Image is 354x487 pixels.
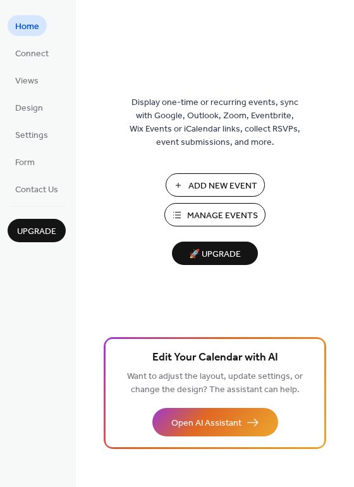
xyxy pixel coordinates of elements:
[8,97,51,118] a: Design
[171,417,241,430] span: Open AI Assistant
[187,209,258,223] span: Manage Events
[8,219,66,242] button: Upgrade
[8,151,42,172] a: Form
[164,203,265,226] button: Manage Events
[15,156,35,170] span: Form
[152,349,278,367] span: Edit Your Calendar with AI
[8,15,47,36] a: Home
[15,102,43,115] span: Design
[166,173,265,197] button: Add New Event
[127,368,303,398] span: Want to adjust the layout, update settings, or change the design? The assistant can help.
[8,70,46,90] a: Views
[15,183,58,197] span: Contact Us
[15,20,39,34] span: Home
[188,180,257,193] span: Add New Event
[8,42,56,63] a: Connect
[15,47,49,61] span: Connect
[172,242,258,265] button: 🚀 Upgrade
[17,225,56,238] span: Upgrade
[8,124,56,145] a: Settings
[8,178,66,199] a: Contact Us
[15,129,48,142] span: Settings
[180,246,250,263] span: 🚀 Upgrade
[152,408,278,436] button: Open AI Assistant
[130,96,300,149] span: Display one-time or recurring events, sync with Google, Outlook, Zoom, Eventbrite, Wix Events or ...
[15,75,39,88] span: Views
